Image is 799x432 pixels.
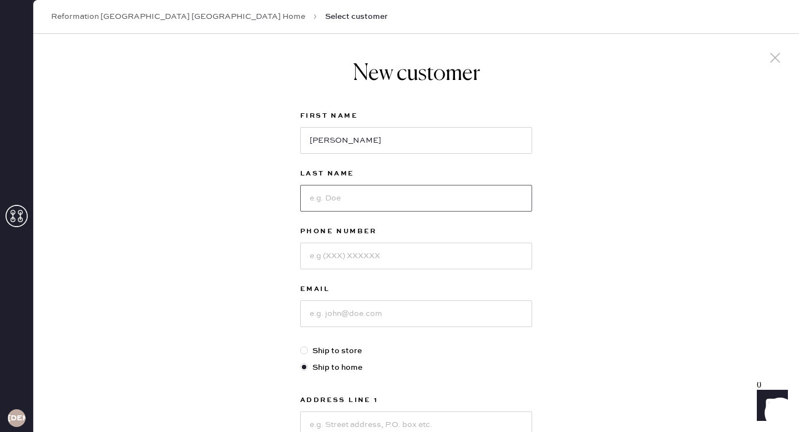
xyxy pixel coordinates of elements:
[746,382,794,430] iframe: Front Chat
[300,345,532,357] label: Ship to store
[300,243,532,269] input: e.g (XXX) XXXXXX
[300,361,532,374] label: Ship to home
[8,414,26,422] h3: [DEMOGRAPHIC_DATA]
[300,225,532,238] label: Phone Number
[300,127,532,154] input: e.g. John
[300,394,532,407] label: Address Line 1
[300,300,532,327] input: e.g. john@doe.com
[300,185,532,212] input: e.g. Doe
[51,11,305,22] a: Reformation [GEOGRAPHIC_DATA] [GEOGRAPHIC_DATA] Home
[325,11,388,22] span: Select customer
[300,109,532,123] label: First Name
[300,61,532,87] h1: New customer
[300,167,532,180] label: Last Name
[300,283,532,296] label: Email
